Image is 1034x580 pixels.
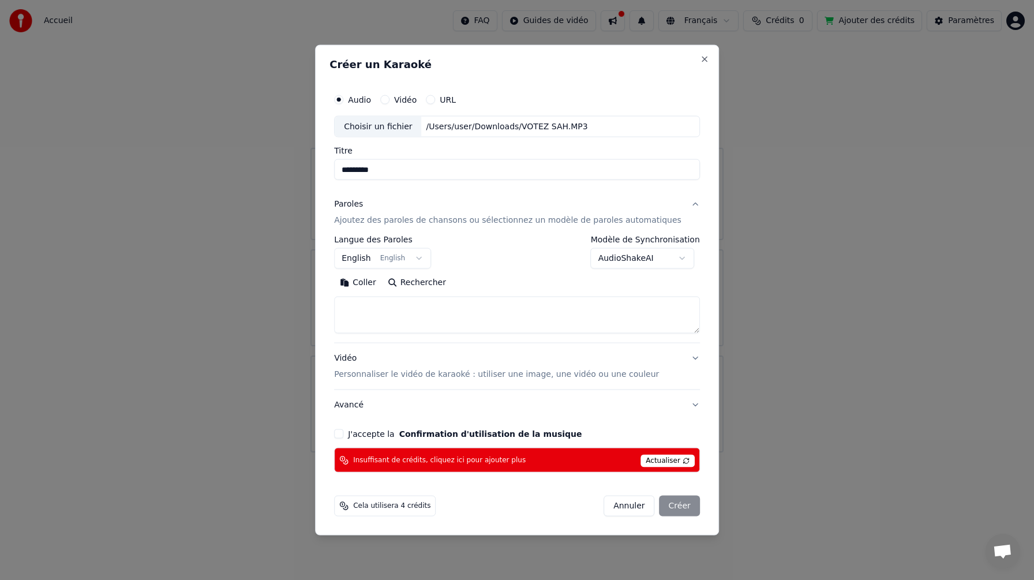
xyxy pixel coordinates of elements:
[353,502,430,511] span: Cela utilisera 4 crédits
[640,455,695,467] span: Actualiser
[334,199,363,210] div: Paroles
[394,95,417,103] label: Vidéo
[335,116,421,137] div: Choisir un fichier
[348,95,371,103] label: Audio
[348,430,582,438] label: J'accepte la
[334,390,700,420] button: Avancé
[334,235,700,343] div: ParolesAjoutez des paroles de chansons ou sélectionnez un modèle de paroles automatiques
[591,235,700,244] label: Modèle de Synchronisation
[440,95,456,103] label: URL
[334,353,659,380] div: Vidéo
[382,274,452,292] button: Rechercher
[422,121,593,132] div: /Users/user/Downloads/VOTEZ SAH.MP3
[399,430,582,438] button: J'accepte la
[329,59,705,69] h2: Créer un Karaoké
[604,496,654,517] button: Annuler
[334,343,700,390] button: VidéoPersonnaliser le vidéo de karaoké : utiliser une image, une vidéo ou une couleur
[334,369,659,380] p: Personnaliser le vidéo de karaoké : utiliser une image, une vidéo ou une couleur
[334,189,700,235] button: ParolesAjoutez des paroles de chansons ou sélectionnez un modèle de paroles automatiques
[334,147,700,155] label: Titre
[353,455,526,465] span: Insuffisant de crédits, cliquez ici pour ajouter plus
[334,274,382,292] button: Coller
[334,235,431,244] label: Langue des Paroles
[334,215,681,226] p: Ajoutez des paroles de chansons ou sélectionnez un modèle de paroles automatiques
